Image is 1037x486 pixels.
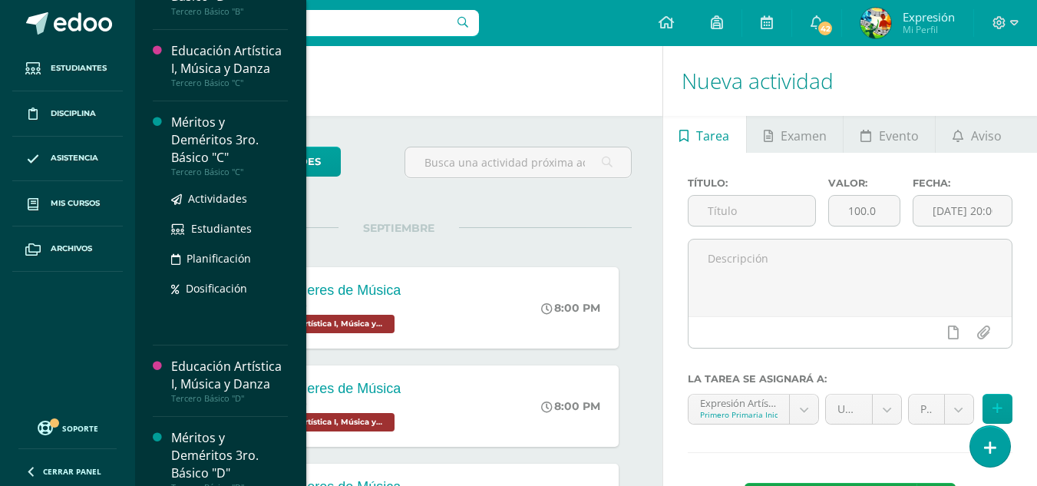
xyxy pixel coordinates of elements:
a: Planificación [171,250,288,267]
a: Actividades [171,190,288,207]
input: Puntos máximos [829,196,900,226]
input: Fecha de entrega [913,196,1012,226]
span: Expresión [903,9,955,25]
h1: Nueva actividad [682,46,1019,116]
span: 42 [817,20,834,37]
a: Tarea [663,116,746,153]
a: Estudiantes [171,220,288,237]
div: Méritos y Deméritos 3ro. Básico "D" [171,429,288,482]
label: Fecha: [913,177,1012,189]
a: Evento [844,116,935,153]
span: Aviso [971,117,1002,154]
input: Busca una actividad próxima aquí... [405,147,630,177]
div: Tercero Básico "B" [171,6,288,17]
input: Busca un usuario... [145,10,479,36]
span: Unidad 4 [837,395,860,424]
span: Dosificación [186,281,247,296]
span: Mis cursos [51,197,100,210]
h1: Actividades [154,46,644,116]
label: La tarea se asignará a: [688,373,1012,385]
span: Planificación [187,251,251,266]
a: Méritos y Deméritos 3ro. Básico "C"Tercero Básico "C" [171,114,288,177]
img: 852c373e651f39172791dbf6cd0291a6.png [860,8,891,38]
a: Mis cursos [12,181,123,226]
a: Asistencia [12,137,123,182]
span: Educación Artística I, Música y Danza 'D' [241,315,395,333]
span: Tarea [696,117,729,154]
span: Soporte [62,423,98,434]
label: Valor: [828,177,900,189]
div: Educación Artística I, Música y Danza [171,358,288,393]
label: Título: [688,177,816,189]
a: Educación Artística I, Música y DanzaTercero Básico "C" [171,42,288,88]
span: Estudiantes [51,62,107,74]
input: Título [689,196,815,226]
a: Educación Artística I, Música y DanzaTercero Básico "D" [171,358,288,404]
span: Prueba de Logro (0.0%) [920,395,933,424]
span: Examen [781,117,827,154]
span: Archivos [51,243,92,255]
div: Tercero Básico "C" [171,167,288,177]
div: Tercero Básico "C" [171,78,288,88]
div: Guía 2 Talleres de Música [241,283,401,299]
div: Educación Artística I, Música y Danza [171,42,288,78]
a: Archivos [12,226,123,272]
a: Aviso [936,116,1018,153]
a: Expresión Artística 'A'Primero Primaria Inicial [689,395,819,424]
div: Primero Primaria Inicial [700,409,778,420]
span: Educación Artística I, Música y Danza 'E' [241,413,395,431]
div: Guía 2 Talleres de Música [241,381,401,397]
span: Disciplina [51,107,96,120]
a: Examen [747,116,843,153]
span: Asistencia [51,152,98,164]
div: Tercero Básico "D" [171,393,288,404]
div: 8:00 PM [541,301,600,315]
span: Cerrar panel [43,466,101,477]
div: Expresión Artística 'A' [700,395,778,409]
span: Evento [879,117,919,154]
a: Estudiantes [12,46,123,91]
a: Unidad 4 [826,395,901,424]
div: 8:00 PM [541,399,600,413]
span: SEPTIEMBRE [339,221,459,235]
span: Actividades [188,191,247,206]
a: Soporte [18,417,117,438]
a: Disciplina [12,91,123,137]
a: Prueba de Logro (0.0%) [909,395,973,424]
a: Dosificación [171,279,288,297]
div: Méritos y Deméritos 3ro. Básico "C" [171,114,288,167]
span: Mi Perfil [903,23,955,36]
span: Estudiantes [191,221,252,236]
